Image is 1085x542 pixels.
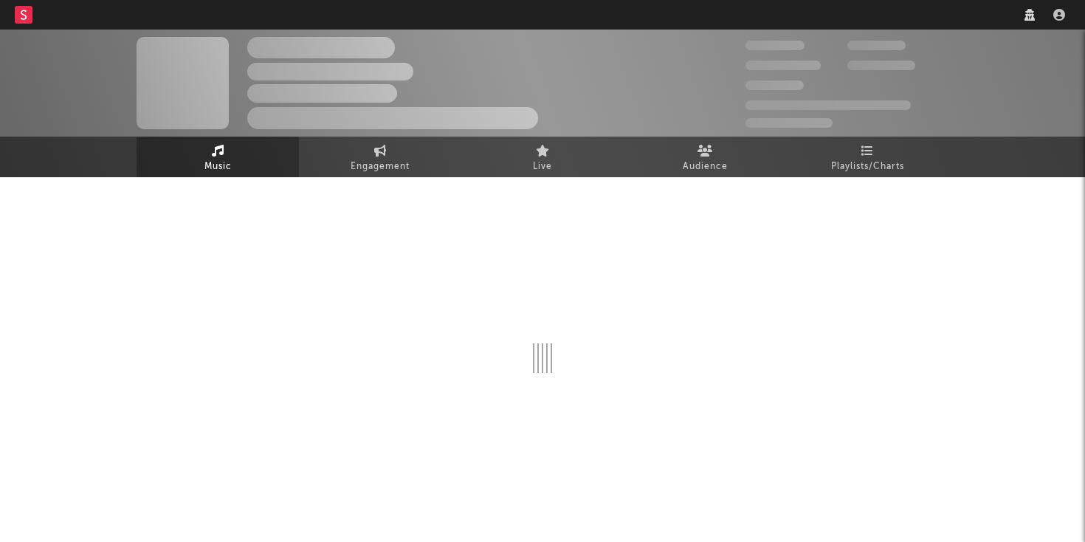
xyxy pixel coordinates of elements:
span: Jump Score: 85.0 [745,118,833,128]
span: 300,000 [745,41,805,50]
a: Engagement [299,137,461,177]
span: Music [204,158,232,176]
a: Playlists/Charts [786,137,948,177]
span: Live [533,158,552,176]
a: Music [137,137,299,177]
span: 50,000,000 [745,61,821,70]
span: 50,000,000 Monthly Listeners [745,100,911,110]
span: 1,000,000 [847,61,915,70]
span: Audience [683,158,728,176]
span: Playlists/Charts [831,158,904,176]
span: 100,000 [745,80,804,90]
span: Engagement [351,158,410,176]
a: Audience [624,137,786,177]
span: 100,000 [847,41,906,50]
a: Live [461,137,624,177]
